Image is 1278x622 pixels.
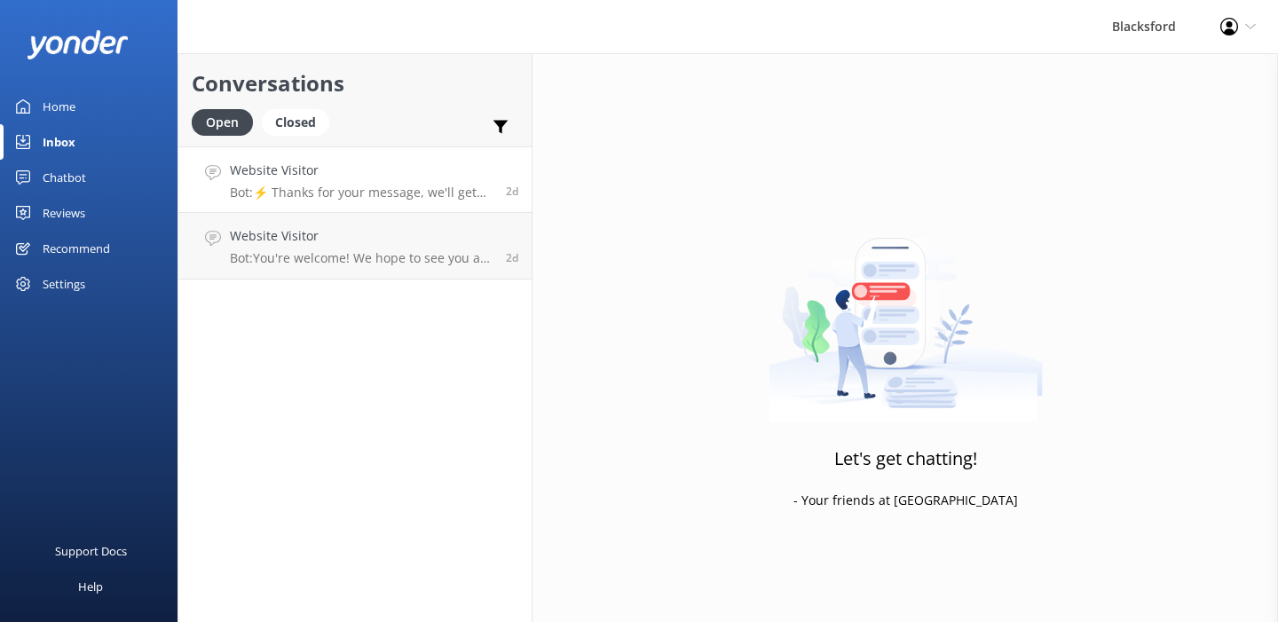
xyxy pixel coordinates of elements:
[230,185,493,201] p: Bot: ⚡ Thanks for your message, we'll get back to you as soon as we can. You're also welcome to k...
[192,109,253,136] div: Open
[769,201,1043,422] img: artwork of a man stealing a conversation from at giant smartphone
[43,231,110,266] div: Recommend
[27,30,129,59] img: yonder-white-logo.png
[178,213,532,280] a: Website VisitorBot:You're welcome! We hope to see you at [GEOGRAPHIC_DATA] soon!2d
[230,226,493,246] h4: Website Visitor
[262,109,329,136] div: Closed
[506,250,518,265] span: Oct 10 2025 08:09am (UTC -06:00) America/Chihuahua
[192,112,262,131] a: Open
[262,112,338,131] a: Closed
[793,491,1018,510] p: - Your friends at [GEOGRAPHIC_DATA]
[43,89,75,124] div: Home
[230,250,493,266] p: Bot: You're welcome! We hope to see you at [GEOGRAPHIC_DATA] soon!
[55,533,127,569] div: Support Docs
[192,67,518,100] h2: Conversations
[43,160,86,195] div: Chatbot
[43,124,75,160] div: Inbox
[43,195,85,231] div: Reviews
[178,146,532,213] a: Website VisitorBot:⚡ Thanks for your message, we'll get back to you as soon as we can. You're als...
[230,161,493,180] h4: Website Visitor
[506,184,518,199] span: Oct 10 2025 08:35am (UTC -06:00) America/Chihuahua
[834,445,977,473] h3: Let's get chatting!
[78,569,103,604] div: Help
[43,266,85,302] div: Settings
